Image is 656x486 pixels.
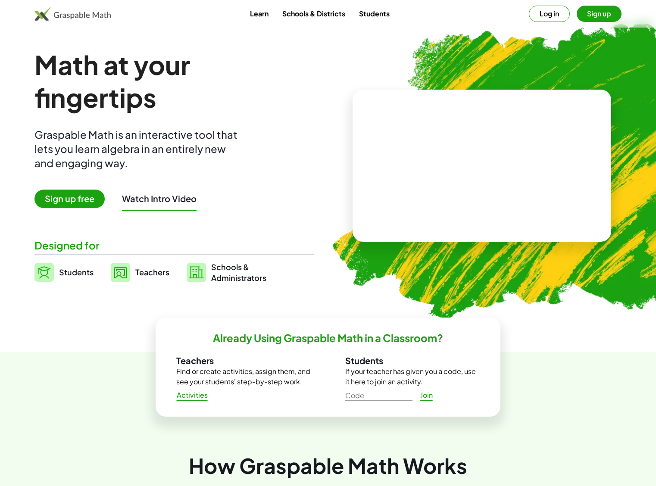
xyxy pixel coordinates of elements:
[211,262,266,283] span: Schools & Administrators
[34,451,622,480] div: How Graspable Math Works
[34,128,241,170] div: Graspable Math is an interactive tool that lets you learn algebra in an entirely new and engaging...
[577,6,622,22] button: Sign up
[275,6,352,22] a: Schools & Districts
[176,355,311,366] h3: Teachers
[345,366,480,387] p: If your teacher has given you a code, use it here to join an activity.
[187,262,266,283] a: Schools &Administrators
[352,6,397,22] a: Students
[111,262,169,283] a: Teachers
[111,263,130,282] img: svg%3e
[34,190,105,208] span: Sign up free
[34,238,314,252] div: Designed for
[34,263,54,282] img: svg%3e
[529,6,570,22] button: Log in
[122,193,197,204] button: Watch Intro Video
[345,355,480,366] h3: Students
[187,263,206,282] img: svg%3e
[169,387,215,403] a: Activities
[213,331,443,345] h2: Already Using Graspable Math in a Classroom?
[176,366,311,387] p: Find or create activities, assign them, and see your students' step-by-step work.
[176,391,208,400] span: Activities
[417,134,547,198] video: What is this? This is dynamic math notation. Dynamic math notation plays a central role in how Gr...
[412,387,440,403] a: Join
[34,48,309,114] h1: Math at your fingertips
[34,262,94,283] a: Students
[243,6,275,22] a: Learn
[59,267,94,277] span: Students
[420,391,433,400] span: Join
[135,267,169,277] span: Teachers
